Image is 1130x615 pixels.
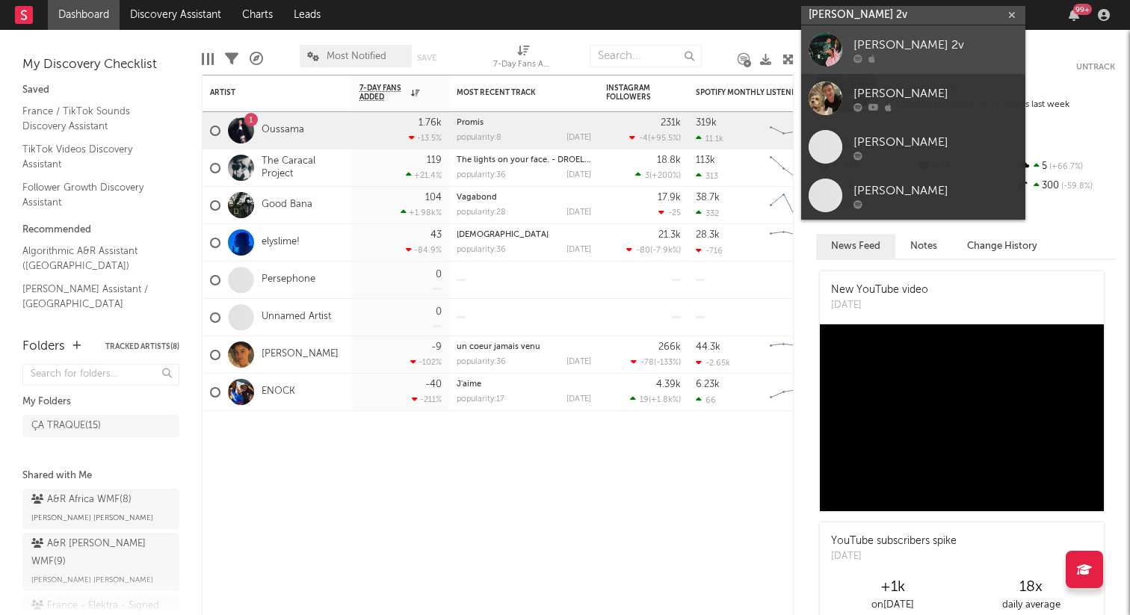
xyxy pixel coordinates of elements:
[457,358,506,366] div: popularity: 36
[1016,176,1115,196] div: 300
[410,357,442,367] div: -102 %
[419,118,442,128] div: 1.76k
[436,307,442,317] div: 0
[696,155,715,165] div: 113k
[457,194,591,202] div: Vagabond
[22,243,164,273] a: Algorithmic A&R Assistant ([GEOGRAPHIC_DATA])
[202,37,214,81] div: Edit Columns
[853,133,1018,151] div: [PERSON_NAME]
[457,380,591,389] div: J'aime
[656,380,681,389] div: 4.39k
[763,112,830,149] svg: Chart title
[22,221,179,239] div: Recommended
[824,578,962,596] div: +1k
[1073,4,1092,15] div: 99 +
[831,534,957,549] div: YouTube subscribers spike
[457,88,569,97] div: Most Recent Track
[457,343,591,351] div: un coeur jamais venu
[406,170,442,180] div: +21.4 %
[22,281,164,312] a: [PERSON_NAME] Assistant / [GEOGRAPHIC_DATA]
[409,133,442,143] div: -13.5 %
[22,103,164,134] a: France / TikTok Sounds Discovery Assistant
[457,246,506,254] div: popularity: 36
[262,124,304,137] a: Oussama
[635,170,681,180] div: ( )
[457,231,549,239] a: [DEMOGRAPHIC_DATA]
[327,52,386,61] span: Most Notified
[457,134,501,142] div: popularity: 8
[457,343,540,351] a: un coeur jamais venu
[250,37,263,81] div: A&R Pipeline
[696,171,718,181] div: 313
[824,596,962,614] div: on [DATE]
[640,396,649,404] span: 19
[1059,182,1093,191] span: -59.8 %
[457,171,506,179] div: popularity: 36
[105,343,179,350] button: Tracked Artists(8)
[631,357,681,367] div: ( )
[1016,157,1115,176] div: 5
[696,358,730,368] div: -2.65k
[493,56,553,74] div: 7-Day Fans Added (7-Day Fans Added)
[696,193,720,203] div: 38.7k
[1076,60,1115,75] button: Untrack
[210,88,322,97] div: Artist
[457,380,481,389] a: J'aime
[668,209,681,217] span: -25
[639,135,648,143] span: -4
[962,596,1100,614] div: daily average
[696,134,723,143] div: 11.1k
[457,119,591,127] div: Promis
[650,135,679,143] span: +95.5 %
[801,6,1025,25] input: Search for artists
[801,25,1025,74] a: [PERSON_NAME] 2v
[566,246,591,254] div: [DATE]
[652,172,679,180] span: +200 %
[696,395,716,405] div: 66
[566,134,591,142] div: [DATE]
[457,194,497,202] a: Vagabond
[412,395,442,404] div: -211 %
[645,172,649,180] span: 3
[457,208,506,217] div: popularity: 28
[831,298,928,313] div: [DATE]
[1047,163,1083,171] span: +66.7 %
[895,234,952,259] button: Notes
[22,489,179,529] a: A&R Africa WMF(8)[PERSON_NAME] [PERSON_NAME]
[31,535,167,571] div: A&R [PERSON_NAME] WMF ( 9 )
[425,193,442,203] div: 104
[457,395,504,404] div: popularity: 17
[31,509,153,527] span: [PERSON_NAME] [PERSON_NAME]
[763,374,830,411] svg: Chart title
[763,187,830,224] svg: Chart title
[262,348,339,361] a: [PERSON_NAME]
[853,84,1018,102] div: [PERSON_NAME]
[658,193,681,203] div: 17.9k
[696,380,720,389] div: 6.23k
[262,155,345,181] a: The Caracal Project
[816,234,895,259] button: News Feed
[22,364,179,386] input: Search for folders...
[431,342,442,352] div: -9
[457,119,484,127] a: Promis
[457,156,591,164] div: The lights on your face. - DROELOE Remix
[566,171,591,179] div: [DATE]
[22,415,179,437] a: ÇA TRAQUE(15)
[626,245,681,255] div: ( )
[656,359,679,367] span: -133 %
[652,247,679,255] span: -7.9k %
[590,45,702,67] input: Search...
[22,81,179,99] div: Saved
[630,395,681,404] div: ( )
[31,491,132,509] div: A&R Africa WMF ( 8 )
[262,199,312,211] a: Good Bana
[262,236,300,249] a: elyslime!
[457,156,622,164] a: The lights on your face. - DROELOE Remix
[262,273,315,286] a: Persephone
[436,270,442,279] div: 0
[493,37,553,81] div: 7-Day Fans Added (7-Day Fans Added)
[401,208,442,217] div: +1.98k %
[696,208,719,218] div: 332
[651,396,679,404] span: +1.8k %
[262,386,295,398] a: ENOCK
